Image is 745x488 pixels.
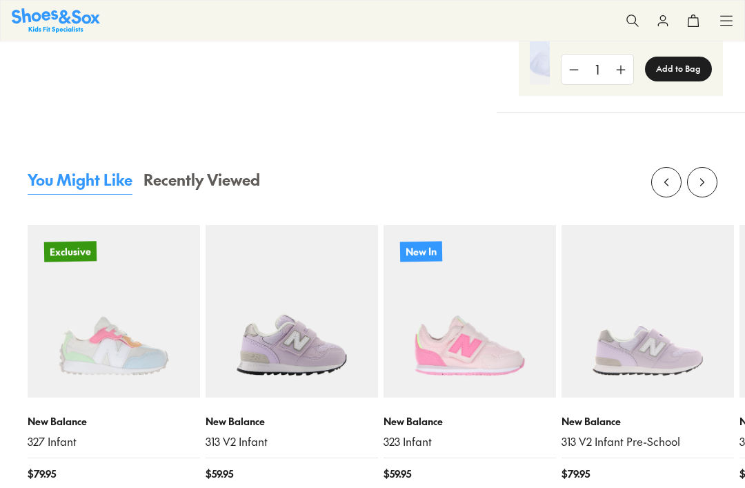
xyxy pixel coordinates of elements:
p: New Balance [28,414,200,429]
p: New In [400,242,442,262]
button: Add to Bag [645,57,712,81]
div: 1 [586,55,608,84]
a: 313 V2 Infant Pre-School [562,434,734,449]
a: Shoes & Sox [12,8,100,32]
a: 323 Infant [384,434,556,449]
p: Exclusive [44,242,97,262]
a: Exclusive [28,225,200,398]
p: New Balance [206,414,378,429]
img: SNS_Logo_Responsive.svg [12,8,100,32]
span: $ 59.95 [384,467,411,481]
a: 313 V2 Infant [206,434,378,449]
p: New Balance [384,414,556,429]
button: Recently Viewed [143,168,260,195]
span: $ 79.95 [562,467,590,481]
a: 327 Infant [28,434,200,449]
span: $ 59.95 [206,467,233,481]
span: $ 79.95 [28,467,56,481]
p: New Balance [562,414,734,429]
button: You Might Like [28,168,132,195]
